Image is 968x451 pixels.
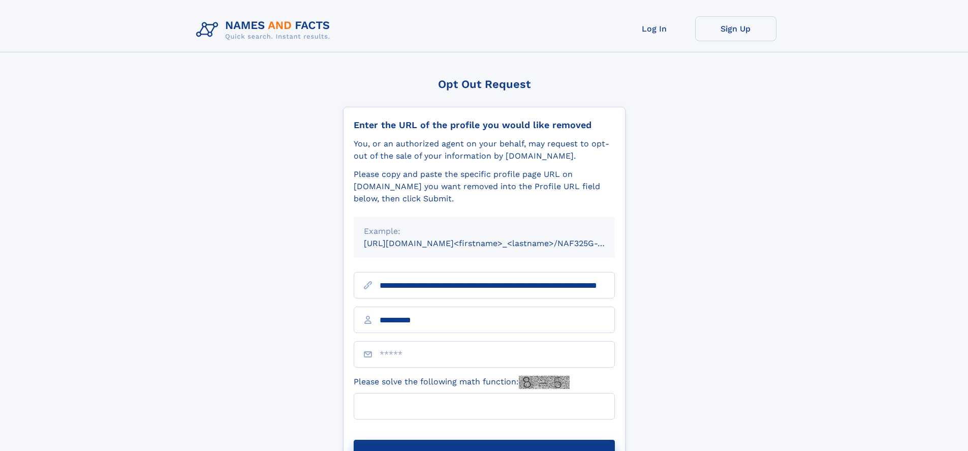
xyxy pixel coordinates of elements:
[614,16,695,41] a: Log In
[343,78,626,91] div: Opt Out Request
[354,138,615,162] div: You, or an authorized agent on your behalf, may request to opt-out of the sale of your informatio...
[695,16,776,41] a: Sign Up
[364,238,634,248] small: [URL][DOMAIN_NAME]<firstname>_<lastname>/NAF325G-xxxxxxxx
[354,376,570,389] label: Please solve the following math function:
[192,16,338,44] img: Logo Names and Facts
[354,119,615,131] div: Enter the URL of the profile you would like removed
[354,168,615,205] div: Please copy and paste the specific profile page URL on [DOMAIN_NAME] you want removed into the Pr...
[364,225,605,237] div: Example:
